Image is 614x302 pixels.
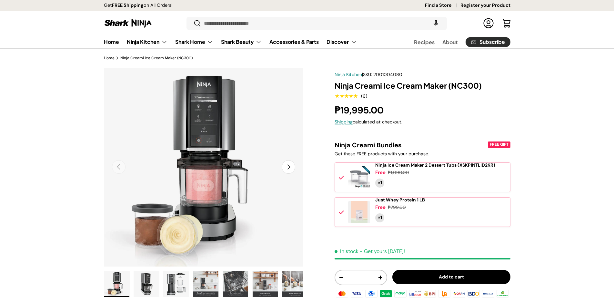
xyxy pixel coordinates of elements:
[120,56,193,60] a: Ninja Creami Ice Cream Maker (NC300)
[452,288,466,298] img: qrph
[375,204,386,211] div: Free
[423,288,437,298] img: bpi
[104,17,152,29] img: Shark Ninja Philippines
[104,35,119,48] a: Home
[223,271,248,297] img: ninja-creami-ice-cream-maker-with-sample-content-dishwasher-safe-infographic-sharkninja-philippines
[466,37,510,47] a: Subscribe
[123,35,171,48] summary: Ninja Kitchen
[496,288,510,298] img: landbank
[335,104,385,116] strong: ₱19,995.00
[375,197,425,203] a: Just Whey Protein 1 LB
[193,271,218,297] img: ninja-creami-ice-cream-maker-with-sample-content-completely-customizable-infographic-sharkninja-p...
[175,35,213,48] a: Shark Home
[363,72,372,77] span: SKU:
[393,288,408,298] img: maya
[104,55,319,61] nav: Breadcrumbs
[375,162,495,168] a: Ninja Ice Cream Maker 2 Dessert Tubs (XSKPINTLID2KR)
[335,248,358,255] span: In stock
[282,271,307,297] img: ninja-creami-ice-cream-maker-with-sample-content-mix-in-perfection-infographic-sharkninja-philipp...
[375,162,495,168] span: Ninja Ice Cream Maker 2 Dessert Tubs (XSKPINTLID2KR)
[269,35,319,48] a: Accessories & Parts
[323,35,361,48] summary: Discover
[104,2,173,9] p: Get on All Orders!
[437,288,451,298] img: ubp
[392,270,510,284] button: Add to cart
[335,141,486,149] div: Ninja Creami Bundles
[479,39,505,44] span: Subscribe
[373,72,402,77] span: 2001004080
[375,179,384,188] div: Quantity
[104,67,304,299] media-gallery: Gallery Viewer
[460,2,510,9] a: Register your Product
[425,2,460,9] a: Find a Store
[488,141,510,148] div: FREE GIFT
[388,204,406,211] div: ₱799.00
[414,36,435,48] a: Recipes
[335,288,349,298] img: master
[335,119,510,125] div: calculated at checkout.
[335,72,362,77] a: Ninja Kitchen
[467,288,481,298] img: bdo
[253,271,278,297] img: ninja-creami-ice-cream-maker-with-sample-content-compact-size-infographic-sharkninja-philippines
[360,248,405,255] p: - Get yours [DATE]!
[112,2,144,8] strong: FREE Shipping
[104,35,357,48] nav: Primary
[335,81,510,91] h1: Ninja Creami Ice Cream Maker (NC300)
[134,271,159,297] img: ninja-creami-ice-cream-maker-without-sample-content-right-side-view-sharkninja-philippines
[127,35,167,48] a: Ninja Kitchen
[217,35,266,48] summary: Shark Beauty
[104,271,129,297] img: ninja-creami-ice-cream-maker-with-sample-content-and-all-lids-full-view-sharkninja-philippines
[362,72,402,77] span: |
[398,35,510,48] nav: Secondary
[364,288,378,298] img: gcash
[335,93,357,99] span: ★★★★★
[408,288,422,298] img: billease
[361,94,367,99] div: (6)
[426,16,446,30] speech-search-button: Search by voice
[388,169,409,176] div: ₱1,090.00
[171,35,217,48] summary: Shark Home
[335,151,429,157] span: Get these FREE products with your purchase.
[327,35,357,48] a: Discover
[164,271,189,297] img: ninja-creami-ice-cream-maker-without-sample-content-parts-front-view-sharkninja-philippines
[335,93,357,99] div: 5.0 out of 5.0 stars
[379,288,393,298] img: grabpay
[375,169,386,176] div: Free
[349,288,364,298] img: visa
[375,213,384,222] div: Quantity
[442,36,458,48] a: About
[335,119,353,125] a: Shipping
[104,56,115,60] a: Home
[221,35,262,48] a: Shark Beauty
[481,288,495,298] img: metrobank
